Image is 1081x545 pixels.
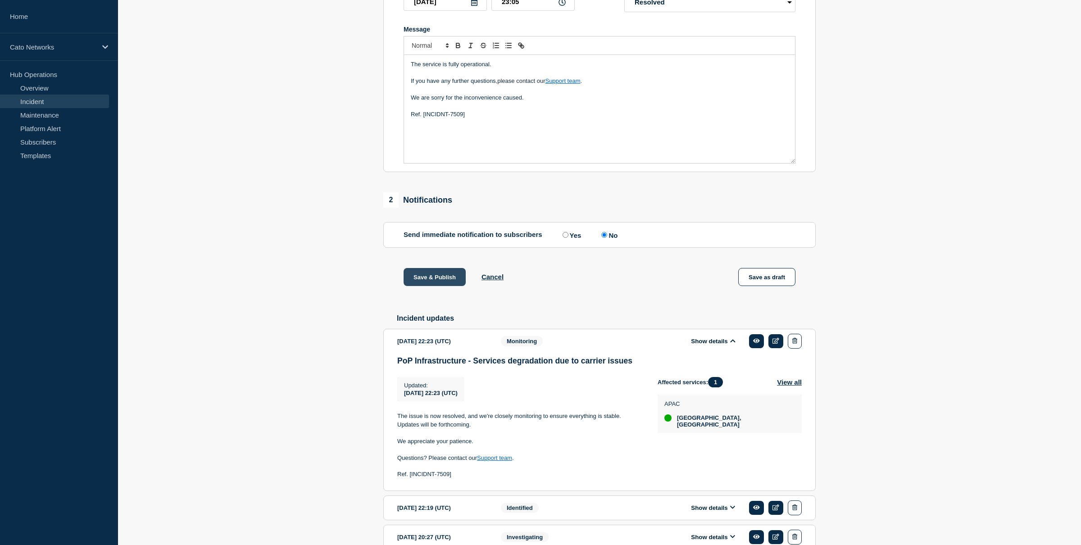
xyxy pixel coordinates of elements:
[777,377,802,387] button: View all
[664,414,672,422] div: up
[397,334,487,349] div: [DATE] 22:23 (UTC)
[404,231,542,239] p: Send immediate notification to subscribers
[477,40,490,51] button: Toggle strikethrough text
[397,470,643,478] p: Ref. [INCIDNT-7509]
[404,268,466,286] button: Save & Publish
[477,454,512,461] a: Support team
[658,377,727,387] span: Affected services:
[664,400,793,407] p: APAC
[404,390,458,396] span: [DATE] 22:23 (UTC)
[397,530,487,545] div: [DATE] 20:27 (UTC)
[397,314,816,322] h2: Incident updates
[464,40,477,51] button: Toggle italic text
[397,356,802,366] h3: PoP Infrastructure - Services degradation due to carrier issues
[408,40,452,51] span: Font size
[497,77,545,84] span: please contact our
[397,412,643,429] p: The issue is now resolved, and we're closely monitoring to ensure everything is stable. Updates w...
[404,231,795,239] div: Send immediate notification to subscribers
[545,77,580,84] a: Support team
[411,60,788,68] p: The service is fully operational.
[404,55,795,163] div: Message
[404,26,795,33] div: Message
[601,232,607,238] input: No
[677,414,793,428] span: [GEOGRAPHIC_DATA], [GEOGRAPHIC_DATA]
[515,40,527,51] button: Toggle link
[411,94,788,102] p: We are sorry for the inconvenience caused.
[481,273,504,281] button: Cancel
[688,337,738,345] button: Show details
[383,192,399,208] span: 2
[490,40,502,51] button: Toggle ordered list
[10,43,96,51] p: Cato Networks
[452,40,464,51] button: Toggle bold text
[738,268,795,286] button: Save as draft
[397,500,487,515] div: [DATE] 22:19 (UTC)
[599,231,618,239] label: No
[708,377,723,387] span: 1
[581,77,582,84] span: .
[411,77,788,85] p: If you have any further questions,
[688,533,738,541] button: Show details
[397,454,643,462] p: Questions? Please contact our .
[502,40,515,51] button: Toggle bulleted list
[501,532,549,542] span: Investigating
[383,192,452,208] div: Notifications
[397,437,643,445] p: We appreciate your patience.
[563,232,568,238] input: Yes
[411,110,788,118] p: Ref. [INCIDNT-7509]
[501,503,539,513] span: Identified
[404,382,458,389] p: Updated :
[560,231,581,239] label: Yes
[688,504,738,512] button: Show details
[501,336,543,346] span: Monitoring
